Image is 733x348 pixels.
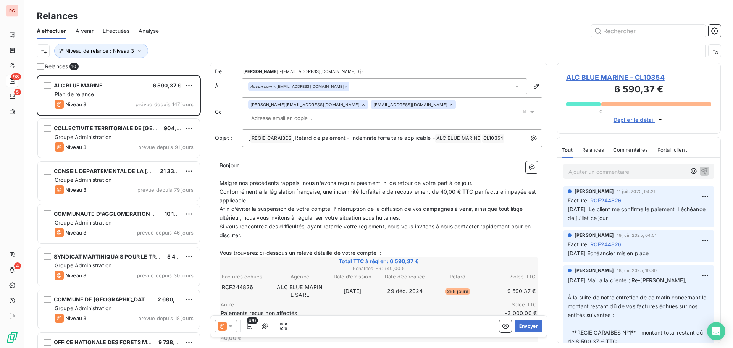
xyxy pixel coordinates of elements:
span: Relances [582,147,604,153]
span: 10 156,19 € [165,210,194,217]
input: Adresse email en copie ... [248,112,336,124]
span: - **REGIE CARAIBES N°1** : montant total restant dû de 8 590,37 € TTC [568,329,705,345]
span: Solde TTC [491,301,537,308]
span: Pénalités IFR : + 40,00 € [221,265,537,272]
th: Retard [432,273,484,281]
div: Open Intercom Messenger [707,322,725,340]
span: Groupe Administration [55,305,111,311]
th: Date d’échéance [379,273,431,281]
span: 18 juin 2025, 10:30 [617,268,657,273]
button: Déplier le détail [611,115,667,124]
span: [DATE] Echéancier mis en place [568,250,649,256]
span: -3 000,00 € [491,309,537,317]
span: [DATE] Le client me confirme le paiement l'échéance de juillet ce jour [568,206,707,221]
p: 40,00 € [221,334,442,342]
span: Niveau 3 [65,101,86,107]
span: CONSEIL DEPARTEMENTAL DE LA [GEOGRAPHIC_DATA] [54,168,202,174]
span: 21 335,22 € [160,168,192,174]
span: prévue depuis 147 jours [136,101,194,107]
span: [ [248,134,250,141]
span: COMMUNE DE [GEOGRAPHIC_DATA] (MAIRIE) [54,296,174,303]
span: ALC BLUE MARINE - CL10354 [566,72,711,83]
span: 0 [599,108,602,115]
span: Conformément à la législation française, une indemnité forfaitaire de recouvrement de 40,00 € TTC... [220,188,538,204]
span: [PERSON_NAME] [575,188,614,195]
span: Autre [221,301,491,308]
span: prévue depuis 18 jours [138,315,194,321]
span: Niveau 3 [65,187,86,193]
span: Commentaires [613,147,648,153]
em: Aucun nom [250,84,272,89]
span: CL10354 [482,134,504,143]
span: Niveau 3 [65,272,86,278]
th: Date d’émission [326,273,378,281]
span: Malgré nos précédents rappels, nous n'avons reçu ni paiement, ni de retour de votre part à ce jour. [220,180,473,186]
span: À la suite de notre entretien de ce matin concernant le montant restant dû de vos factures échues... [568,294,708,318]
span: 4 [14,262,21,269]
th: Agence [274,273,326,281]
span: 5 [14,89,21,95]
td: 29 déc. 2024 [379,283,431,299]
span: ]Retard de paiement - Indemnité forfaitaire applicable - [293,134,434,141]
td: [DATE] [326,283,378,299]
span: Paiements reçus non affectés [221,309,489,317]
span: [PERSON_NAME] [575,267,614,274]
span: Groupe Administration [55,134,111,140]
span: Facture : [568,240,589,248]
span: Total TTC à régler : 6 590,37 € [221,257,537,265]
span: À venir [76,27,94,35]
span: COLLECTIVITE TERRITORIALE DE [GEOGRAPHIC_DATA] [54,125,200,131]
span: Groupe Administration [55,219,111,226]
span: [PERSON_NAME] [243,69,278,74]
span: prévue depuis 79 jours [137,187,194,193]
div: RC [6,5,18,17]
span: OFFICE NATIONALE DES FORETS MARTINIQUE [54,339,177,345]
span: RCF244826 [590,240,622,248]
span: 98 [11,73,21,80]
span: RCF244826 [590,196,622,204]
span: prévue depuis 30 jours [137,272,194,278]
span: 6/6 [247,317,258,324]
span: Niveau 3 [65,230,86,236]
span: 6 590,37 € [153,82,182,89]
span: [DATE] Mail a la cliente ; Re-[PERSON_NAME], [568,277,687,283]
span: Vous trouverez ci-dessous un relevé détaillé de votre compte : [220,249,381,256]
span: ALC BLUE MARINE [435,134,481,143]
div: <[EMAIL_ADDRESS][DOMAIN_NAME]> [250,84,347,89]
span: À effectuer [37,27,66,35]
span: Facture : [568,196,589,204]
span: Déplier le détail [614,116,655,124]
span: 288 jours [445,288,470,295]
span: RCF244826 [222,283,253,291]
span: 904,94 € [164,125,188,131]
span: Niveau 3 [65,315,86,321]
span: Si vous rencontrez des difficultés, ayant retardé votre règlement, nous vous invitons à nous cont... [220,223,532,238]
span: Afin d’éviter la suspension de votre compte, l’interruption de la diffusion de vos campagnes à ve... [220,206,525,221]
span: Groupe Administration [55,262,111,269]
span: 11 juil. 2025, 04:21 [617,189,656,194]
span: 10 [69,63,78,70]
input: Rechercher [591,25,706,37]
span: SYNDICAT MARTINIQUAIS POUR LE TRAITEMENT ET LA VALORISATION DES DECHE [54,253,274,260]
span: Niveau de relance : Niveau 3 [65,48,134,54]
span: De : [215,68,242,75]
td: 9 590,37 € [484,283,536,299]
span: Analyse [139,27,159,35]
span: Portail client [657,147,687,153]
span: Relances [45,63,68,70]
span: Effectuées [103,27,130,35]
span: Tout [562,147,573,153]
span: ALC BLUE MARINE [54,82,103,89]
span: [PERSON_NAME] [575,232,614,239]
span: 19 juin 2025, 04:51 [617,233,657,238]
td: ALC BLUE MARINE SARL [274,283,326,299]
th: Factures échues [221,273,273,281]
label: À : [215,83,242,90]
span: prévue depuis 91 jours [138,144,194,150]
h3: Relances [37,9,78,23]
span: - [EMAIL_ADDRESS][DOMAIN_NAME] [280,69,356,74]
span: [PERSON_NAME][EMAIL_ADDRESS][DOMAIN_NAME] [250,102,360,107]
span: 5 425,00 € [167,253,197,260]
h3: 6 590,37 € [566,83,711,98]
span: Bonjour [220,162,239,168]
